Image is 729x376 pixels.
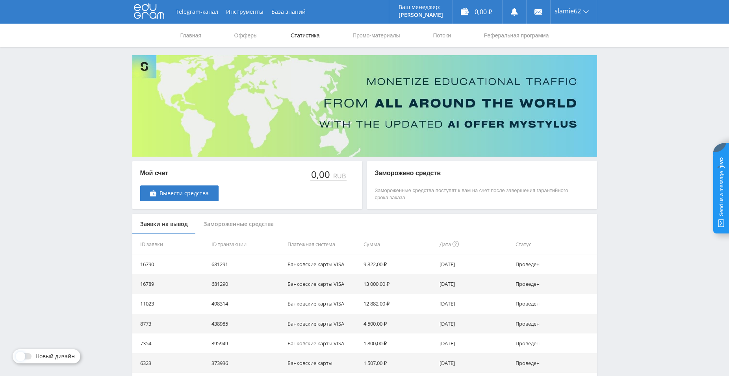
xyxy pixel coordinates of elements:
td: [DATE] [436,294,512,313]
div: Заявки на вывод [132,214,196,235]
p: Замороженные средства поступят к вам на счет после завершения гарантийного срока заказа [375,187,573,201]
td: Банковские карты VISA [284,294,360,313]
td: 395949 [208,333,284,353]
th: Дата [436,234,512,254]
td: 11023 [132,294,208,313]
td: 7354 [132,333,208,353]
a: Вывести средства [140,185,219,201]
p: Мой счет [140,169,219,178]
td: [DATE] [436,353,512,373]
a: Промо-материалы [352,24,401,47]
td: 8773 [132,314,208,333]
a: Реферальная программа [483,24,550,47]
td: 681291 [208,254,284,274]
div: 0,00 [310,169,332,180]
td: 9 822,00 ₽ [360,254,436,274]
a: Офферы [234,24,259,47]
td: [DATE] [436,274,512,294]
td: Проведен [512,274,597,294]
td: 1 507,00 ₽ [360,353,436,373]
td: 16790 [132,254,208,274]
td: Проведен [512,314,597,333]
a: Статистика [290,24,321,47]
td: 4 500,00 ₽ [360,314,436,333]
td: Банковские карты [284,353,360,373]
td: Банковские карты VISA [284,314,360,333]
img: Banner [132,55,597,157]
span: slamie62 [555,8,581,14]
th: Сумма [360,234,436,254]
div: RUB [332,172,347,180]
td: Банковские карты VISA [284,274,360,294]
td: 6323 [132,353,208,373]
td: Банковские карты VISA [284,254,360,274]
p: Заморожено средств [375,169,573,178]
td: Проведен [512,353,597,373]
td: 681290 [208,274,284,294]
td: 1 800,00 ₽ [360,333,436,353]
div: Замороженные средства [196,214,282,235]
td: [DATE] [436,254,512,274]
td: 498314 [208,294,284,313]
td: [DATE] [436,314,512,333]
td: Банковские карты VISA [284,333,360,353]
th: ID транзакции [208,234,284,254]
span: Новый дизайн [35,353,75,359]
p: [PERSON_NAME] [399,12,443,18]
td: [DATE] [436,333,512,353]
th: ID заявки [132,234,208,254]
td: 373936 [208,353,284,373]
td: Проведен [512,294,597,313]
a: Потоки [432,24,452,47]
td: Проведен [512,254,597,274]
th: Статус [512,234,597,254]
td: 13 000,00 ₽ [360,274,436,294]
th: Платежная система [284,234,360,254]
td: 16789 [132,274,208,294]
span: Вывести средства [160,190,209,196]
p: Ваш менеджер: [399,4,443,10]
td: 438985 [208,314,284,333]
td: Проведен [512,333,597,353]
td: 12 882,00 ₽ [360,294,436,313]
a: Главная [180,24,202,47]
